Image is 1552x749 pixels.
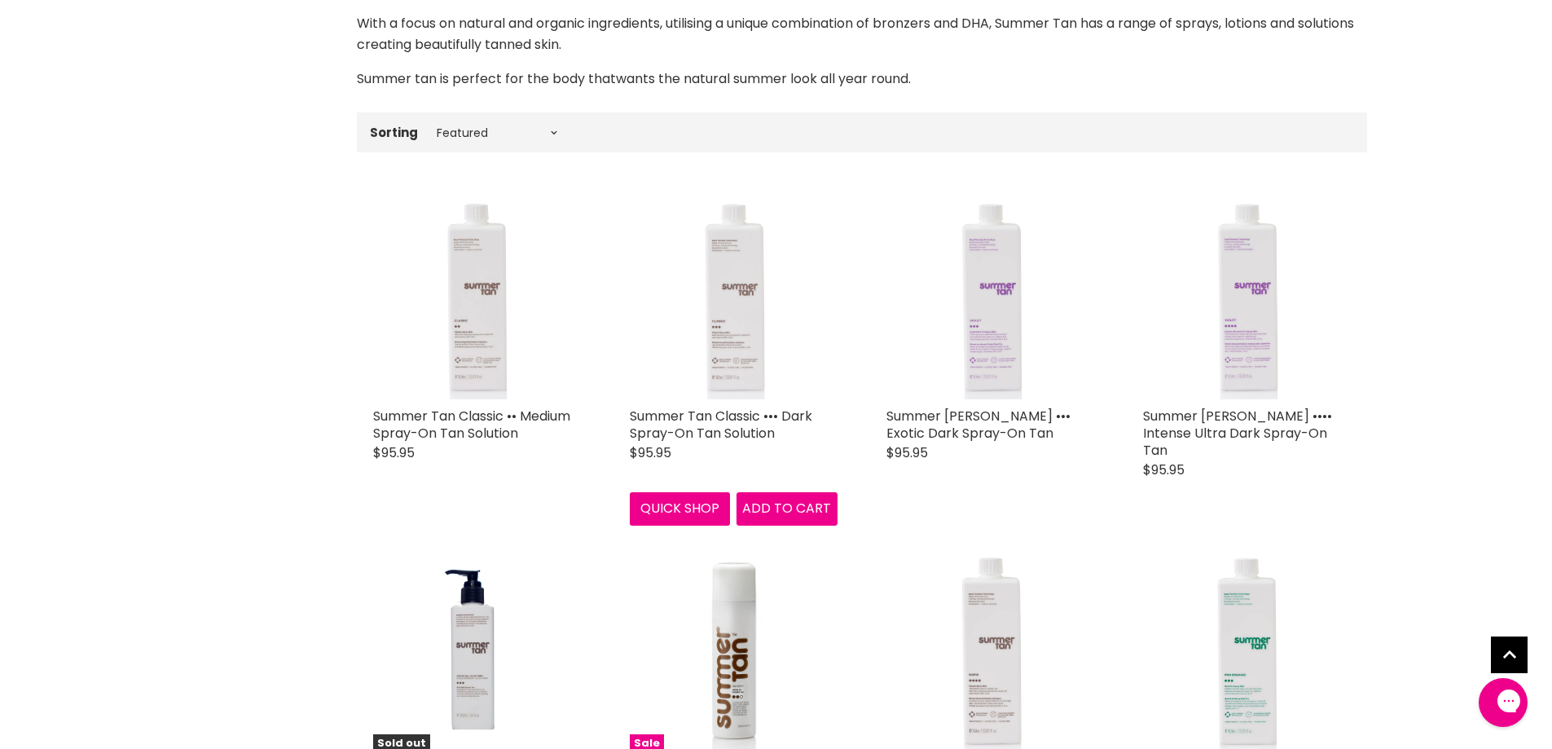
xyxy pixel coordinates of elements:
[1143,407,1332,460] a: Summer [PERSON_NAME] •••• Intense Ultra Dark Spray-On Tan
[616,69,911,88] span: wants the natural summer look all year round.
[630,443,671,462] span: $95.95
[923,192,1057,399] img: Summer Tan Violet ••• Exotic Dark Spray-On Tan
[410,192,543,399] img: Summer Tan Classic •• Medium Spray-On Tan Solution
[630,492,731,525] button: Quick shop
[370,126,418,139] label: Sorting
[1143,192,1351,399] a: Summer Tan Violet •••• Intense Ultra Dark Spray-On Tan
[666,192,800,399] img: Summer Tan Classic ••• Dark Spray-On Tan Solution
[886,407,1071,443] a: Summer [PERSON_NAME] ••• Exotic Dark Spray-On Tan
[373,407,570,443] a: Summer Tan Classic •• Medium Spray-On Tan Solution
[357,68,1367,90] p: Summer tan is perfect for the body that
[357,13,1367,55] p: tilising a unique combination of bronzers and DHA, Summer Tan has a range of sprays, lotions and ...
[742,499,831,518] span: Add to cart
[886,192,1094,399] a: Summer Tan Violet ••• Exotic Dark Spray-On Tan
[1180,192,1313,399] img: Summer Tan Violet •••• Intense Ultra Dark Spray-On Tan
[1143,460,1185,479] span: $95.95
[630,192,838,399] a: Summer Tan Classic ••• Dark Spray-On Tan Solution
[630,407,812,443] a: Summer Tan Classic ••• Dark Spray-On Tan Solution
[373,443,415,462] span: $95.95
[357,14,673,33] span: With a focus on natural and organic ingredients, u
[886,443,928,462] span: $95.95
[736,492,838,525] button: Add to cart
[1471,672,1536,733] iframe: Gorgias live chat messenger
[373,192,581,399] a: Summer Tan Classic •• Medium Spray-On Tan Solution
